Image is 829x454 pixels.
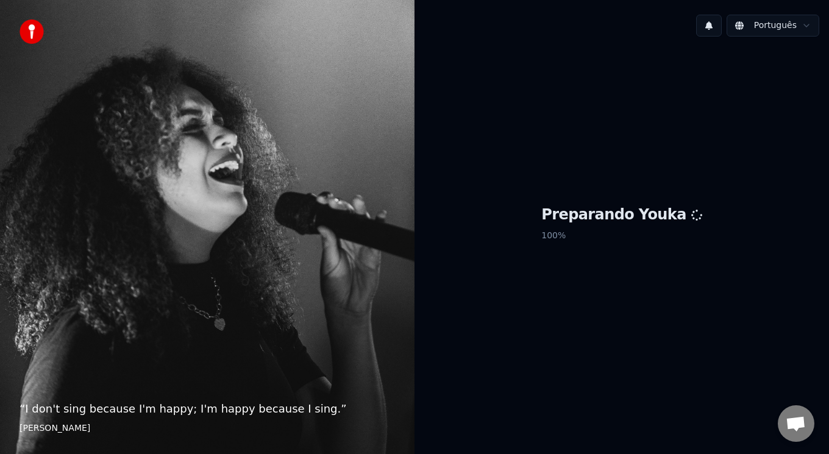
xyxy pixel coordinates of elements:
[541,225,702,247] p: 100 %
[541,205,702,225] h1: Preparando Youka
[20,422,395,434] footer: [PERSON_NAME]
[778,405,814,442] div: Bate-papo aberto
[20,400,395,417] p: “ I don't sing because I'm happy; I'm happy because I sing. ”
[20,20,44,44] img: youka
